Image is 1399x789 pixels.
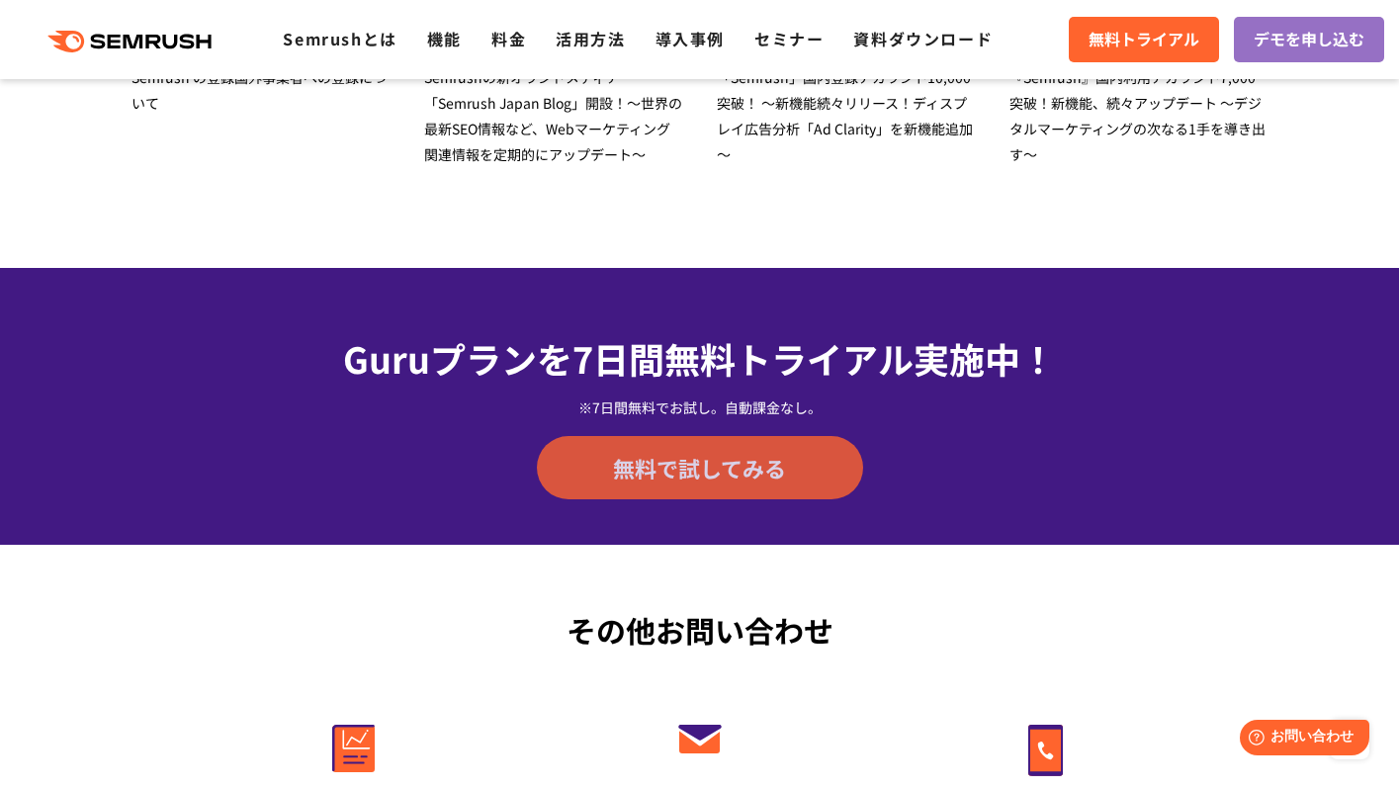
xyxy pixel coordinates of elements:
iframe: Help widget launcher [1223,712,1377,767]
a: 無料で試してみる [537,436,863,499]
a: 無料トライアル [1069,17,1219,62]
span: 『Semrush』国内利用アカウント7,000突破！新機能、続々アップデート ～デジタルマーケティングの次なる1手を導き出す～ [1009,67,1266,164]
a: [DATE] プレスリリース 『Semrush』国内利用アカウント7,000突破！新機能、続々アップデート ～デジタルマーケティングの次なる1手を導き出す～ [1009,9,1268,167]
span: 無料で試してみる [613,453,786,482]
span: デモを申し込む [1254,27,1364,52]
span: 無料トライアル実施中！ [664,332,1056,384]
span: Semrushの新オウンドメディア 「Semrush Japan Blog」開設！～世界の最新SEO情報など、Webマーケティング関連情報を定期的にアップデート～ [424,67,682,164]
a: 導入事例 [656,27,725,50]
a: 資料ダウンロード [853,27,993,50]
span: Semrush の登録国外事業者への登録について [131,67,387,113]
a: セミナー [754,27,824,50]
a: デモを申し込む [1234,17,1384,62]
span: 「Semrush」国内登録アカウント10,000突破！ ～新機能続々リリース！ディスプレイ広告分析「Ad Clarity」を新機能追加～ [717,67,973,164]
div: その他お問い合わせ [181,608,1219,653]
a: 料金 [491,27,526,50]
a: [DATE] プレスリリース 「Semrush」国内登録アカウント10,000突破！ ～新機能続々リリース！ディスプレイ広告分析「Ad Clarity」を新機能追加～ [717,9,975,167]
a: 機能 [427,27,462,50]
div: ※7日間無料でお試し。自動課金なし。 [181,397,1219,417]
a: Semrushとは [283,27,396,50]
a: 活用方法 [556,27,625,50]
span: 無料トライアル [1089,27,1199,52]
div: Guruプランを7日間 [181,331,1219,385]
a: [DATE] プレスリリース Semrushの新オウンドメディア 「Semrush Japan Blog」開設！～世界の最新SEO情報など、Webマーケティング関連情報を定期的にアップデート～ [424,9,682,167]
